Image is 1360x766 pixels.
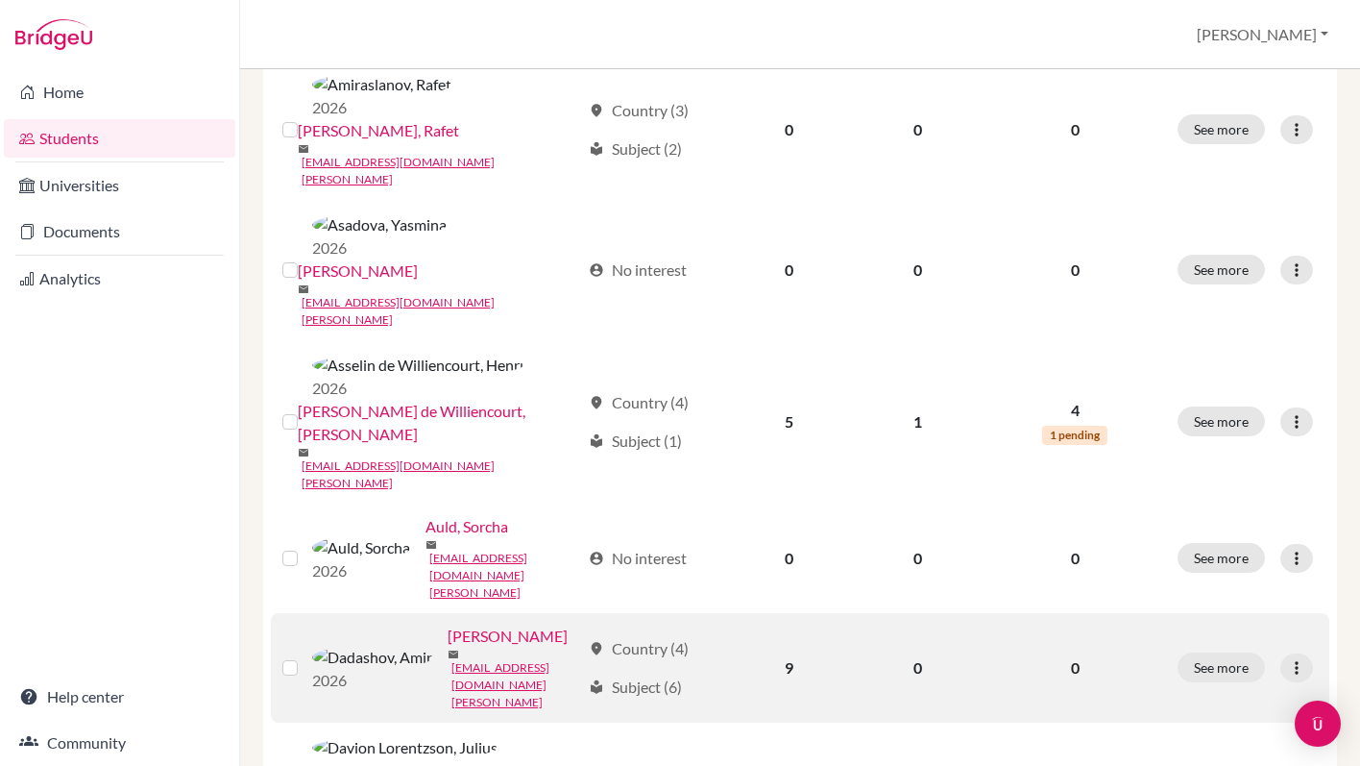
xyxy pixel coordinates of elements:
[589,551,604,566] span: account_circle
[726,340,852,504] td: 5
[589,391,689,414] div: Country (4)
[589,99,689,122] div: Country (3)
[4,678,235,716] a: Help center
[312,736,498,759] img: Davion Lorentzson, Julius
[425,515,508,538] a: Auld, Sorcha
[852,340,984,504] td: 1
[312,96,451,119] p: 2026
[298,143,309,155] span: mail
[448,625,568,648] a: [PERSON_NAME]
[312,377,523,400] p: 2026
[312,646,432,669] img: Dadashov, Amir
[302,154,580,188] a: [EMAIL_ADDRESS][DOMAIN_NAME][PERSON_NAME]
[726,504,852,613] td: 0
[589,103,604,118] span: location_on
[448,649,459,660] span: mail
[312,236,447,259] p: 2026
[589,259,687,282] div: No interest
[589,262,604,278] span: account_circle
[996,259,1154,282] p: 0
[589,637,689,660] div: Country (4)
[996,118,1154,141] p: 0
[302,457,580,492] a: [EMAIL_ADDRESS][DOMAIN_NAME][PERSON_NAME]
[852,504,984,613] td: 0
[312,354,523,377] img: Asselin de Williencourt, Henri
[312,536,410,559] img: Auld, Sorcha
[312,73,451,96] img: Amiraslanov, Rafet
[1178,407,1265,436] button: See more
[996,547,1154,570] p: 0
[589,547,687,570] div: No interest
[312,213,447,236] img: Asadova, Yasmina
[1188,16,1337,53] button: [PERSON_NAME]
[1178,114,1265,144] button: See more
[4,724,235,762] a: Community
[451,659,580,711] a: [EMAIL_ADDRESS][DOMAIN_NAME][PERSON_NAME]
[429,550,580,602] a: [EMAIL_ADDRESS][DOMAIN_NAME][PERSON_NAME]
[298,284,309,295] span: mail
[1178,255,1265,284] button: See more
[302,294,580,329] a: [EMAIL_ADDRESS][DOMAIN_NAME][PERSON_NAME]
[15,19,92,50] img: Bridge-U
[298,447,309,458] span: mail
[589,433,604,449] span: local_library
[1042,426,1107,445] span: 1 pending
[312,559,410,582] p: 2026
[4,212,235,251] a: Documents
[4,119,235,158] a: Students
[726,200,852,340] td: 0
[1178,653,1265,682] button: See more
[589,137,682,161] div: Subject (2)
[312,669,432,692] p: 2026
[4,259,235,298] a: Analytics
[726,613,852,723] td: 9
[852,60,984,200] td: 0
[996,656,1154,680] p: 0
[589,641,604,656] span: location_on
[425,539,437,551] span: mail
[726,60,852,200] td: 0
[589,395,604,410] span: location_on
[1178,543,1265,573] button: See more
[996,399,1154,422] p: 4
[298,259,418,283] a: [PERSON_NAME]
[589,430,682,453] div: Subject (1)
[852,200,984,340] td: 0
[4,166,235,205] a: Universities
[852,613,984,723] td: 0
[589,676,682,699] div: Subject (6)
[298,400,580,446] a: [PERSON_NAME] de Williencourt, [PERSON_NAME]
[1295,701,1341,747] div: Open Intercom Messenger
[298,119,459,142] a: [PERSON_NAME], Rafet
[589,680,604,695] span: local_library
[4,73,235,111] a: Home
[589,141,604,157] span: local_library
